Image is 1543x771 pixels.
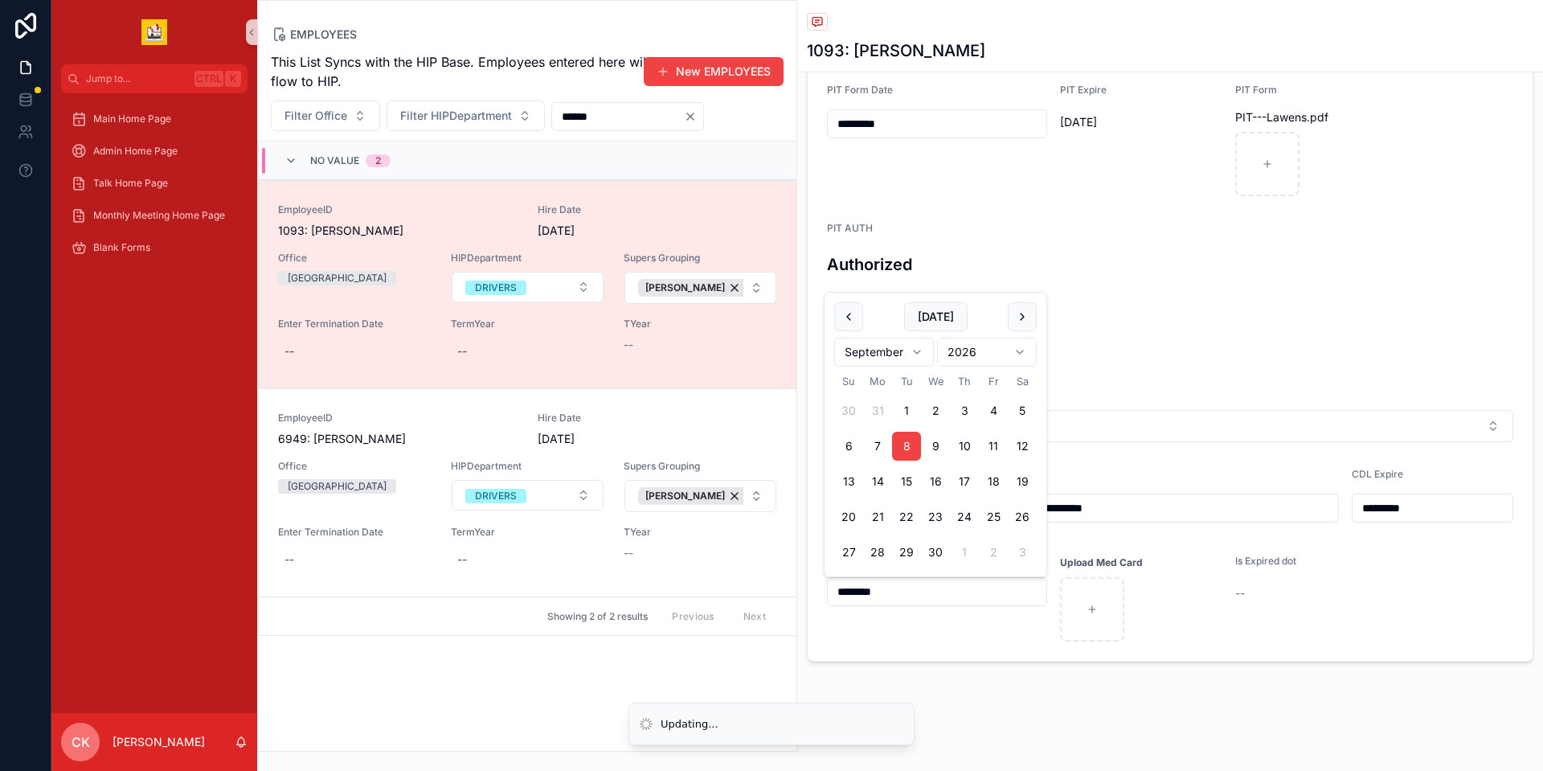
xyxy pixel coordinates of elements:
[624,337,633,353] span: --
[451,252,604,265] span: HIPDepartment
[290,27,357,43] span: EMPLOYEES
[278,460,432,473] span: Office
[645,490,725,502] span: [PERSON_NAME]
[538,203,691,216] span: Hire Date
[834,373,863,390] th: Sunday
[892,538,921,567] button: Tuesday, September 29th, 2026
[1008,373,1037,390] th: Saturday
[278,318,432,330] span: Enter Termination Date
[624,272,776,304] button: Select Button
[451,460,604,473] span: HIPDepartment
[892,502,921,531] button: Tuesday, September 22nd, 2026
[1008,432,1037,461] button: Saturday, September 12th, 2026
[288,479,387,494] div: [GEOGRAPHIC_DATA]
[259,180,796,388] a: EmployeeID1093: [PERSON_NAME]Hire Date[DATE]Office[GEOGRAPHIC_DATA]HIPDepartmentSelect ButtonSupe...
[475,489,517,503] div: DRIVERS
[892,373,921,390] th: Tuesday
[271,27,357,43] a: EMPLOYEES
[86,72,188,85] span: Jump to...
[863,467,892,496] button: Monday, September 14th, 2026
[452,480,604,511] button: Select Button
[387,100,545,131] button: Select Button
[278,412,518,424] span: EmployeeID
[61,137,248,166] a: Admin Home Page
[1008,502,1037,531] button: Saturday, September 26th, 2026
[1352,468,1403,480] span: CDL Expire
[950,432,979,461] button: Thursday, September 10th, 2026
[284,108,347,124] span: Filter Office
[284,343,294,359] div: --
[1235,555,1296,567] span: Is Expired dot
[950,502,979,531] button: Thursday, September 24th, 2026
[645,281,725,294] span: [PERSON_NAME]
[863,502,892,531] button: Monday, September 21st, 2026
[93,177,168,190] span: Talk Home Page
[61,64,248,93] button: Jump to...CtrlK
[863,538,892,567] button: Monday, September 28th, 2026
[979,432,1008,461] button: Friday, September 11th, 2026
[624,526,777,539] span: TYear
[979,538,1008,567] button: Friday, October 2nd, 2026
[892,432,921,461] button: Tuesday, September 8th, 2026, selected
[93,145,178,158] span: Admin Home Page
[638,487,748,505] button: Unselect 4
[259,388,796,597] a: EmployeeID6949: [PERSON_NAME]Hire Date[DATE]Office[GEOGRAPHIC_DATA]HIPDepartmentSelect ButtonSupe...
[271,52,653,91] span: This List Syncs with the HIP Base. Employees entered here will flow to HIP.
[661,716,718,732] div: Updating...
[979,467,1008,496] button: Friday, September 18th, 2026
[451,318,604,330] span: TermYear
[538,412,691,424] span: Hire Date
[278,223,518,239] span: 1093: [PERSON_NAME]
[451,526,604,539] span: TermYear
[400,108,512,124] span: Filter HIPDepartment
[271,100,380,131] button: Select Button
[51,93,257,283] div: scrollable content
[1235,84,1277,96] span: PIT Form
[1060,84,1107,96] span: PIT Expire
[624,480,776,512] button: Select Button
[538,431,691,447] span: [DATE]
[278,252,432,265] span: Office
[950,396,979,425] button: Thursday, September 3rd, 2026
[921,432,950,461] button: Wednesday, September 9th, 2026
[288,271,387,285] div: [GEOGRAPHIC_DATA]
[921,467,950,496] button: Wednesday, September 16th, 2026
[834,538,863,567] button: Sunday, September 27th, 2026
[278,526,432,539] span: Enter Termination Date
[892,467,921,496] button: Tuesday, September 15th, 2026
[1008,396,1037,425] button: Saturday, September 5th, 2026
[547,610,648,623] span: Showing 2 of 2 results
[72,732,90,752] span: CK
[644,57,784,86] a: New EMPLOYEES
[892,396,921,425] button: Tuesday, September 1st, 2026
[1235,585,1245,601] span: --
[904,302,968,331] button: [DATE]
[61,201,248,230] a: Monthly Meeting Home Page
[227,72,239,85] span: K
[61,233,248,262] a: Blank Forms
[950,538,979,567] button: Thursday, October 1st, 2026
[61,169,248,198] a: Talk Home Page
[624,460,777,473] span: Supers Grouping
[638,279,748,297] button: Unselect 4
[921,538,950,567] button: Wednesday, September 30th, 2026
[452,272,604,302] button: Select Button
[538,223,691,239] span: [DATE]
[1008,538,1037,567] button: Saturday, October 3rd, 2026
[1060,556,1143,569] strong: Upload Med Card
[834,432,863,461] button: Sunday, September 6th, 2026
[457,343,467,359] div: --
[834,396,863,425] button: Sunday, August 30th, 2026
[834,467,863,496] button: Sunday, September 13th, 2026
[194,71,223,87] span: Ctrl
[624,252,777,265] span: Supers Grouping
[278,203,518,216] span: EmployeeID
[61,105,248,133] a: Main Home Page
[827,252,1513,277] h3: Authorized
[375,154,381,167] div: 2
[1235,109,1307,125] span: PIT---Lawens
[624,545,633,561] span: --
[950,373,979,390] th: Thursday
[310,154,359,167] span: No value
[979,396,1008,425] button: Friday, September 4th, 2026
